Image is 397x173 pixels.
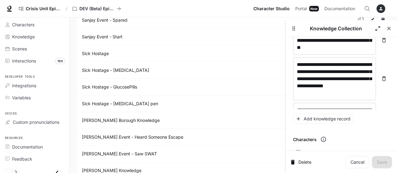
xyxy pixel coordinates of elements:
span: Documentation [12,144,43,150]
span: Feedback [12,156,32,162]
p: Knowledge Collection [299,25,372,32]
span: Portal [295,5,307,13]
p: Sick Hostage - GlucosePills [82,84,268,90]
div: TB [293,150,303,160]
a: Interactions [2,55,67,66]
p: Ted Event - Saw SWAT [82,151,268,157]
p: [PERSON_NAME] [306,150,341,156]
div: / [63,6,70,12]
button: All workspaces [70,2,124,15]
a: Characters [2,19,67,30]
p: Sanjay Event - Spared [82,17,268,23]
span: Crisis Unit Episode 1 [26,6,60,11]
span: Integrations [12,82,36,89]
button: Open Command Menu [361,2,373,15]
span: Scenes [12,45,27,52]
a: Custom pronunciations [2,117,67,128]
p: Characters [293,136,317,143]
a: Knowledge [2,31,67,42]
button: Drag to resize [288,23,299,34]
a: Scenes [2,43,67,54]
span: Character Studio [253,5,290,13]
a: Variables [2,92,67,103]
span: Custom pronunciations [13,119,59,125]
div: New [309,6,319,11]
p: Ted Event - Heard Someone Escape [82,134,268,140]
span: Interactions [12,58,36,64]
span: Knowledge [12,33,35,40]
a: Feedback [2,154,67,164]
span: Delete [378,150,390,163]
p: Ted Borough Knowledge [82,117,268,123]
button: Add knowledge record [293,114,354,124]
p: Sick Hostage - Antihistamine [82,67,268,73]
a: Cancel [346,156,369,168]
p: Sick Hostage - Insulin pen [82,101,268,107]
button: Delete Knowledge [291,156,312,168]
span: Variables [12,94,31,101]
a: Documentation [2,141,67,152]
p: Sick Hostage [82,50,268,57]
p: DEV (Beta) Episode 1 - Crisis Unit [79,6,114,11]
span: Characters [12,21,34,28]
a: Integrations [2,80,67,91]
p: Sanjay Event - Start [82,34,268,40]
span: Documentation [324,5,355,13]
span: 199 [55,58,65,64]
